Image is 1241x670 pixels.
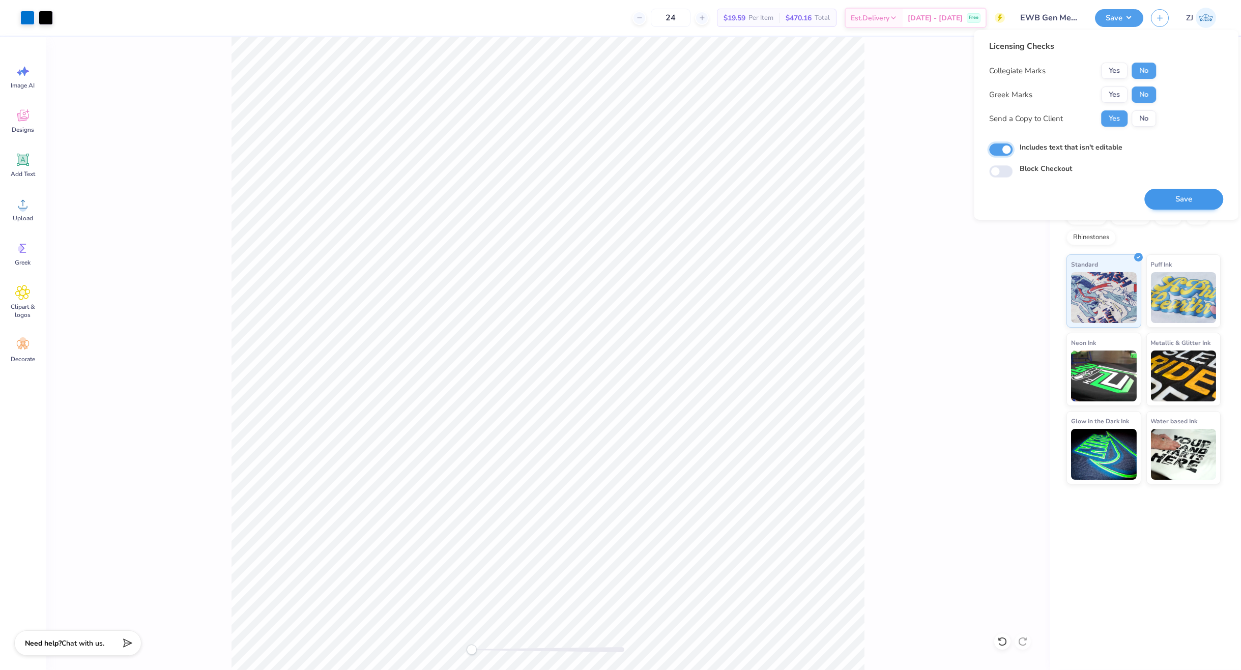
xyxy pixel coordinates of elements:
span: Decorate [11,355,35,363]
span: Add Text [11,170,35,178]
button: Yes [1101,110,1128,127]
span: $470.16 [786,13,812,23]
div: Collegiate Marks [989,65,1046,77]
span: Water based Ink [1151,416,1198,426]
span: ZJ [1186,12,1193,24]
span: Glow in the Dark Ink [1071,416,1129,426]
label: Block Checkout [1020,163,1072,174]
button: Yes [1101,63,1128,79]
div: Send a Copy to Client [989,113,1063,125]
div: Licensing Checks [989,40,1156,52]
button: Save [1095,9,1143,27]
div: Accessibility label [467,645,477,655]
button: No [1132,63,1156,79]
img: Puff Ink [1151,272,1217,323]
a: ZJ [1181,8,1221,28]
span: Per Item [748,13,773,23]
span: Neon Ink [1071,337,1096,348]
img: Standard [1071,272,1137,323]
span: Designs [12,126,34,134]
span: Image AI [11,81,35,90]
span: [DATE] - [DATE] [908,13,963,23]
div: Rhinestones [1066,230,1116,245]
div: Greek Marks [989,89,1032,101]
span: Upload [13,214,33,222]
img: Glow in the Dark Ink [1071,429,1137,480]
span: Greek [15,258,31,267]
span: $19.59 [724,13,745,23]
img: Water based Ink [1151,429,1217,480]
span: Clipart & logos [6,303,40,319]
input: Untitled Design [1013,8,1087,28]
img: Neon Ink [1071,351,1137,401]
strong: Need help? [25,638,62,648]
span: Standard [1071,259,1098,270]
span: Free [969,14,978,21]
span: Puff Ink [1151,259,1172,270]
button: No [1132,86,1156,103]
label: Includes text that isn't editable [1020,142,1122,153]
span: Chat with us. [62,638,104,648]
button: Yes [1101,86,1128,103]
img: Metallic & Glitter Ink [1151,351,1217,401]
button: Save [1144,189,1223,210]
button: No [1132,110,1156,127]
span: Total [815,13,830,23]
input: – – [651,9,690,27]
img: Zhor Junavee Antocan [1196,8,1216,28]
span: Est. Delivery [851,13,889,23]
span: Metallic & Glitter Ink [1151,337,1211,348]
